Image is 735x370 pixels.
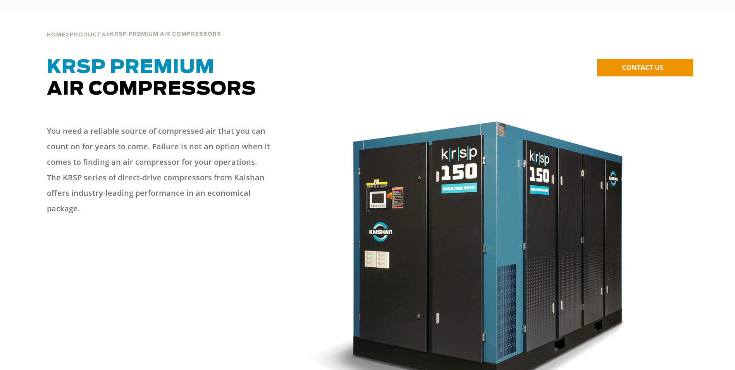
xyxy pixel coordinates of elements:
[47,58,256,99] span: Air Compressors
[46,12,221,41] div: > >
[110,32,221,37] span: krsp premium air compressors
[46,31,65,38] a: Home
[597,59,693,76] a: CONTACT US
[70,33,106,38] span: Products
[622,63,663,72] span: CONTACT US
[47,123,272,216] p: You need a reliable source of compressed air that you can count on for years to come. Failure is ...
[47,58,214,77] span: KRSP Premium
[46,33,65,38] span: Home
[70,31,106,38] a: Products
